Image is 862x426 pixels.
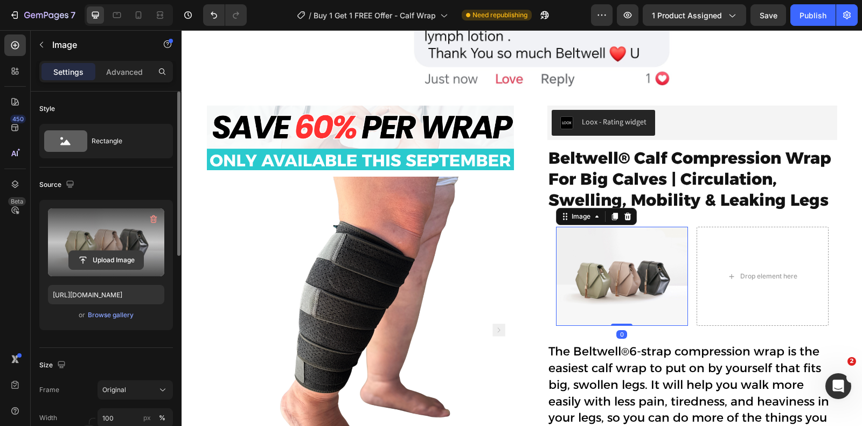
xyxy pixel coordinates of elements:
div: Loox - Rating widget [400,86,465,97]
span: Original [102,385,126,395]
span: or [79,309,85,322]
label: Width [39,413,57,423]
h1: Beltwell® Calf Compression Wrap For Big Calves | Circulation, Swelling, Mobility & Leaking Legs [366,116,656,181]
div: px [143,413,151,423]
span: Buy 1 Get 1 FREE Offer - Calf Wrap [314,10,436,21]
span: 6-strap compression wrap is the easiest calf wrap to put on by yourself that fits big, swollen le... [367,314,648,411]
div: 0 [435,300,446,309]
button: Upload Image [68,250,144,270]
p: Settings [53,66,84,78]
button: % [141,411,154,424]
button: Original [98,380,173,400]
div: Image [388,181,411,191]
div: Beta [8,197,26,206]
button: 1 product assigned [643,4,746,26]
button: px [156,411,169,424]
iframe: Design area [182,30,862,426]
div: Source [39,178,77,192]
button: Save [750,4,786,26]
span: 2 [847,357,856,366]
p: Image [52,38,144,51]
span: 1 product assigned [652,10,722,21]
div: Rectangle [92,129,157,153]
span: Need republishing [472,10,527,20]
p: 7 [71,9,75,22]
img: image_demo.jpg [374,197,506,296]
iframe: Intercom live chat [825,373,851,399]
button: Carousel Next Arrow [311,294,324,306]
div: 450 [10,115,26,123]
div: Drop element here [559,242,616,250]
p: Advanced [106,66,143,78]
span: / [309,10,311,21]
span: Save [760,11,777,20]
div: Style [39,104,55,114]
div: Browse gallery [88,310,134,320]
img: loox.png [379,86,392,99]
label: Frame [39,385,59,395]
div: Publish [800,10,826,21]
span: ® [440,315,448,328]
button: Loox - Rating widget [370,80,474,106]
div: Undo/Redo [203,4,247,26]
span: The Beltwell [367,314,440,329]
button: Publish [790,4,836,26]
input: https://example.com/image.jpg [48,285,164,304]
button: 7 [4,4,80,26]
div: % [159,413,165,423]
button: Browse gallery [87,310,134,320]
div: Size [39,358,68,373]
